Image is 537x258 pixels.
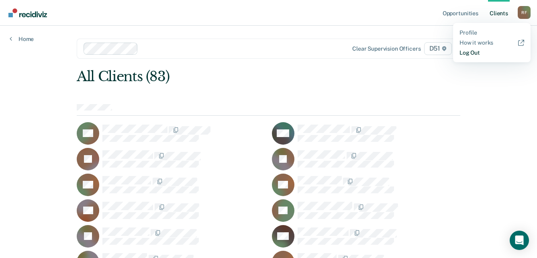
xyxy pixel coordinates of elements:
[459,49,524,56] a: Log Out
[510,231,529,250] div: Open Intercom Messenger
[8,8,47,17] img: Recidiviz
[10,35,34,43] a: Home
[518,6,531,19] button: Profile dropdown button
[518,6,531,19] div: R F
[459,29,524,36] a: Profile
[424,42,452,55] span: D51
[459,39,524,46] a: How it works
[352,45,421,52] div: Clear supervision officers
[77,68,384,85] div: All Clients (83)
